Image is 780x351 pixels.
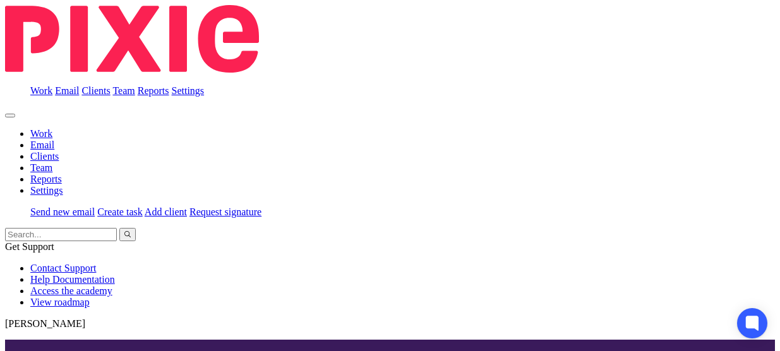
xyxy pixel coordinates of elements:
[145,206,187,217] a: Add client
[5,318,775,330] p: [PERSON_NAME]
[172,85,205,96] a: Settings
[5,5,259,73] img: Pixie
[30,185,63,196] a: Settings
[189,206,261,217] a: Request signature
[30,151,59,162] a: Clients
[55,85,79,96] a: Email
[30,140,54,150] a: Email
[138,85,169,96] a: Reports
[112,85,135,96] a: Team
[30,162,52,173] a: Team
[30,285,112,296] a: Access the academy
[119,228,136,241] button: Search
[81,85,110,96] a: Clients
[30,174,62,184] a: Reports
[30,206,95,217] a: Send new email
[30,297,90,307] a: View roadmap
[5,241,54,252] span: Get Support
[30,85,52,96] a: Work
[30,128,52,139] a: Work
[97,206,143,217] a: Create task
[5,228,117,241] input: Search
[30,274,115,285] a: Help Documentation
[30,263,96,273] a: Contact Support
